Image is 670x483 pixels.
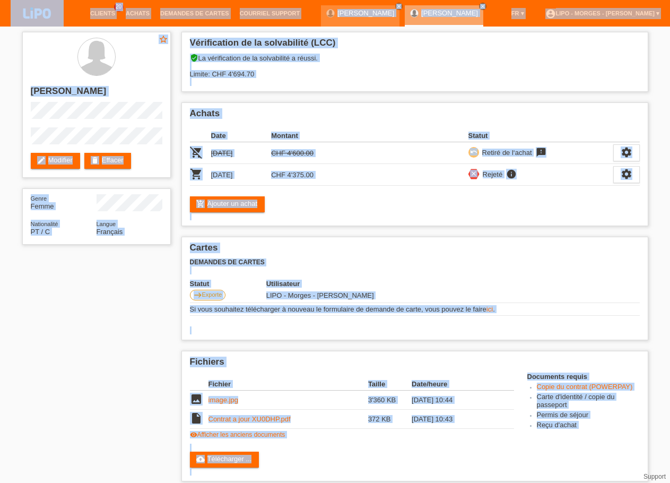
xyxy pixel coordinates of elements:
a: Achats [120,10,155,16]
i: add_shopping_cart [196,200,205,208]
i: settings [621,168,632,180]
th: Statut [468,130,613,142]
h2: Vérification de la solvabilité (LCC) [190,38,640,54]
a: Clients [85,10,120,16]
a: Demandes de cartes [155,10,234,16]
td: CHF 4'600.00 [271,142,332,164]
td: 3'360 KB [368,391,412,410]
li: Reçu d'achat [537,421,640,431]
a: deleteEffacer [84,153,131,169]
a: Copie du contrat (POWERPAY) [537,383,633,391]
i: image [190,393,203,406]
i: cloud_upload [196,455,205,463]
span: Nationalité [31,221,58,227]
i: close [396,4,402,9]
i: close [470,170,477,177]
h2: Fichiers [190,357,640,373]
span: 20 [114,3,124,12]
span: Genre [31,195,47,202]
a: FR ▾ [506,10,529,16]
th: Statut [190,280,266,288]
h3: Demandes de cartes [190,258,640,266]
div: Femme [31,194,97,210]
i: insert_drive_file [190,412,203,425]
i: verified_user [190,54,198,62]
i: delete [91,156,99,165]
td: [DATE] 10:44 [412,391,499,410]
li: Carte d'identité / copie du passeport [537,393,640,411]
a: Courriel Support [234,10,305,16]
h2: [PERSON_NAME] [31,86,162,102]
th: Date/heure [412,378,499,391]
i: undo [470,148,477,156]
td: [DATE] [211,142,272,164]
i: visibility [190,431,197,438]
td: [DATE] [211,164,272,186]
li: Permis de séjour [537,411,640,421]
a: image.jpg [208,396,238,404]
a: close [479,3,486,10]
h2: Achats [190,108,640,124]
th: Taille [368,378,412,391]
th: Montant [271,130,332,142]
a: close [395,3,403,10]
i: settings [621,146,632,158]
td: CHF 4'375.00 [271,164,332,186]
span: Portugal / C / 06.05.2017 [31,228,50,236]
a: account_circleLIPO - Morges - [PERSON_NAME] ▾ [540,10,665,16]
td: Si vous souhaitez télécharger à nouveau le formulaire de demande de carte, vous pouvez le faire . [190,303,640,316]
a: [PERSON_NAME] [337,9,394,17]
div: Retiré de l‘achat [479,147,532,158]
i: star_border [159,34,168,44]
a: Contrat a jour XU0DHP.pdf [208,415,291,423]
span: 30.08.2025 [266,291,374,299]
th: Fichier [208,378,368,391]
i: close [480,4,485,9]
div: Rejeté [480,169,503,180]
td: [DATE] 10:43 [412,410,499,429]
th: Date [211,130,272,142]
div: La vérification de la solvabilité a réussi. Limite: CHF 4'694.70 [190,54,640,86]
a: Support [643,473,666,480]
span: Exporte [202,291,222,298]
a: ici [486,305,493,313]
span: Français [97,228,123,236]
a: star_border [159,34,168,46]
i: info [505,169,518,179]
a: [PERSON_NAME] [421,9,478,17]
i: feedback [535,147,547,158]
i: edit [37,156,46,165]
a: editModifier [31,153,80,169]
i: POSP00027776 [190,168,203,180]
a: visibilityAfficher les anciens documents [190,431,285,438]
h4: Documents requis [527,373,640,381]
td: 372 KB [368,410,412,429]
a: LIPO pay [11,22,64,30]
i: east [194,291,202,299]
th: Utilisateur [266,280,446,288]
i: POSP00027039 [190,146,203,159]
span: Langue [97,221,116,227]
a: add_shopping_cartAjouter un achat [190,196,265,212]
a: cloud_uploadTélécharger ... [190,452,259,468]
h2: Cartes [190,243,640,258]
i: account_circle [545,8,556,19]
